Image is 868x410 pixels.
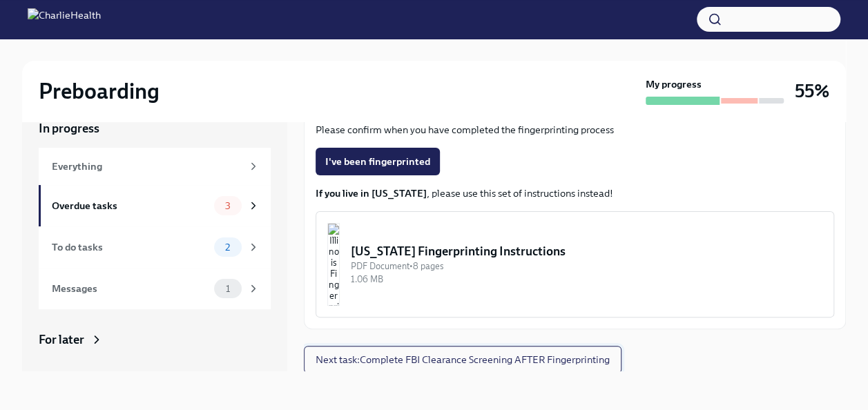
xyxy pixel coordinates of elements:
button: [US_STATE] Fingerprinting InstructionsPDF Document•8 pages1.06 MB [316,211,834,318]
div: PDF Document • 8 pages [351,260,822,273]
span: 1 [218,284,238,294]
a: In progress [39,120,271,137]
p: , please use this set of instructions instead! [316,186,834,200]
strong: If you live in [US_STATE] [316,187,427,199]
a: Everything [39,148,271,185]
div: Everything [52,159,242,174]
div: For later [39,331,84,348]
span: 2 [217,242,238,253]
a: Messages1 [39,268,271,309]
div: Overdue tasks [52,198,209,213]
p: Please confirm when you have completed the fingerprinting process [316,123,834,137]
h2: Preboarding [39,77,160,105]
div: [US_STATE] Fingerprinting Instructions [351,243,822,260]
img: Illinois Fingerprinting Instructions [327,223,340,306]
a: Overdue tasks3 [39,185,271,226]
div: Messages [52,281,209,296]
span: Next task : Complete FBI Clearance Screening AFTER Fingerprinting [316,353,610,367]
img: CharlieHealth [28,8,101,30]
a: To do tasks2 [39,226,271,268]
button: I've been fingerprinted [316,148,440,175]
a: For later [39,331,271,348]
span: I've been fingerprinted [325,155,430,168]
button: Next task:Complete FBI Clearance Screening AFTER Fingerprinting [304,346,621,373]
h3: 55% [795,79,829,104]
div: 1.06 MB [351,273,822,286]
div: To do tasks [52,240,209,255]
strong: My progress [646,77,702,91]
span: 3 [217,201,239,211]
a: Archived [39,370,271,387]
